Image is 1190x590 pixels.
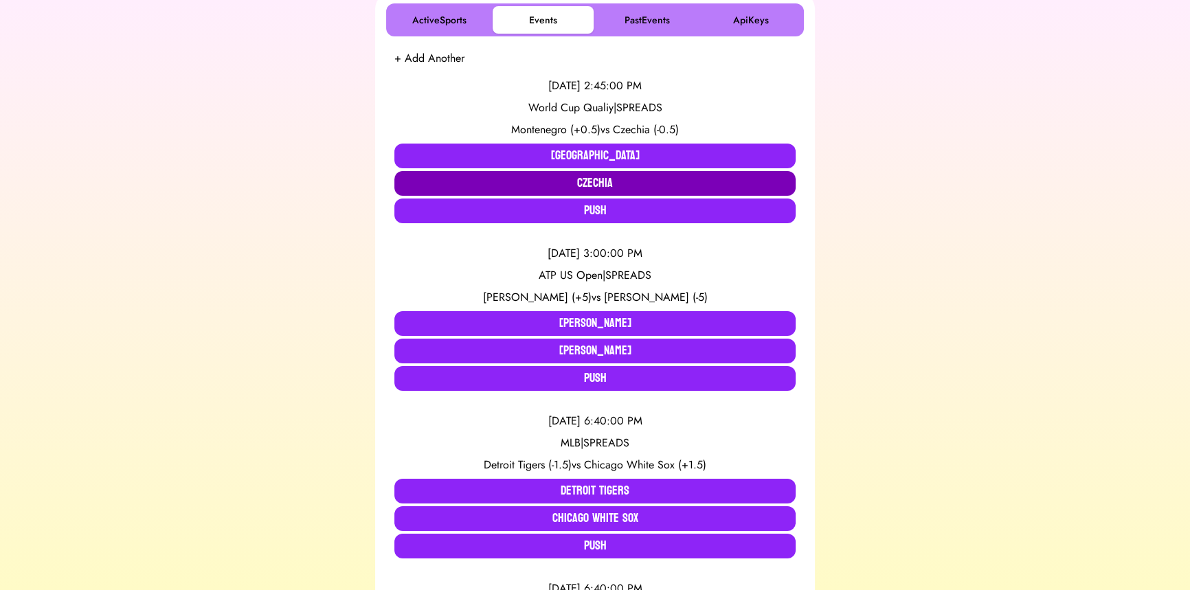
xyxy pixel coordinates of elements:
button: ActiveSports [389,6,490,34]
button: ApiKeys [700,6,801,34]
div: [DATE] 2:45:00 PM [394,78,796,94]
div: vs [394,457,796,473]
div: vs [394,122,796,138]
button: Push [394,534,796,558]
span: Czechia (-0.5) [613,122,679,137]
button: Push [394,198,796,223]
button: Events [493,6,594,34]
button: [GEOGRAPHIC_DATA] [394,144,796,168]
button: Chicago White Sox [394,506,796,531]
button: Push [394,366,796,391]
div: World Cup Qualiy | SPREADS [394,100,796,116]
span: Montenegro (+0.5) [511,122,600,137]
button: + Add Another [394,50,464,67]
div: MLB | SPREADS [394,435,796,451]
div: [DATE] 3:00:00 PM [394,245,796,262]
button: [PERSON_NAME] [394,311,796,336]
span: [PERSON_NAME] (-5) [604,289,708,305]
button: [PERSON_NAME] [394,339,796,363]
span: Detroit Tigers (-1.5) [484,457,572,473]
span: Chicago White Sox (+1.5) [584,457,706,473]
span: [PERSON_NAME] (+5) [483,289,592,305]
div: ATP US Open | SPREADS [394,267,796,284]
div: [DATE] 6:40:00 PM [394,413,796,429]
button: Czechia [394,171,796,196]
button: Detroit Tigers [394,479,796,503]
button: PastEvents [596,6,697,34]
div: vs [394,289,796,306]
